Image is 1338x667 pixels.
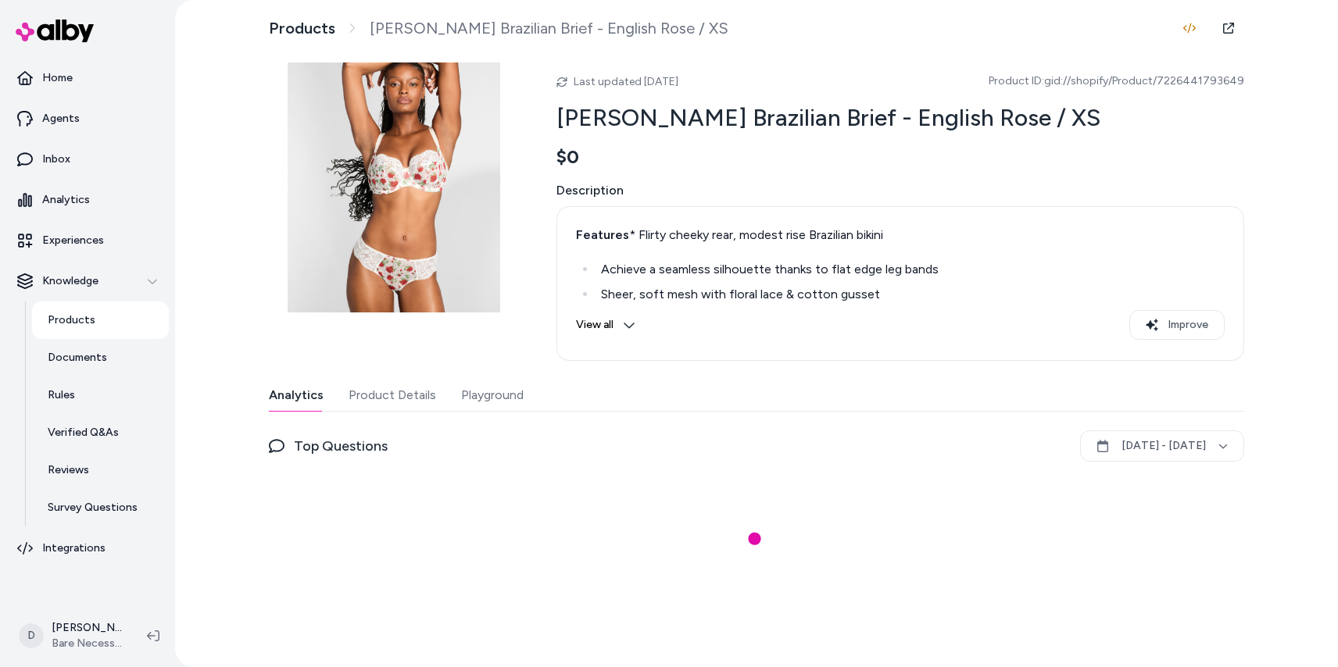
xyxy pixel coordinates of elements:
[556,181,1244,200] span: Description
[48,462,89,478] p: Reviews
[42,70,73,86] p: Home
[6,181,169,219] a: Analytics
[576,226,1225,244] div: * Flirty cheeky rear, modest rise Brazilian bikini
[42,540,106,556] p: Integrations
[556,145,579,169] span: $0
[32,414,169,451] a: Verified Q&As
[42,192,90,208] p: Analytics
[370,19,728,38] span: [PERSON_NAME] Brazilian Brief - English Rose / XS
[269,19,728,38] nav: breadcrumb
[601,260,1225,279] div: Achieve a seamless silhouette thanks to flat edge leg bands
[294,435,388,457] span: Top Questions
[989,73,1244,89] span: Product ID: gid://shopify/Product/7226441793649
[32,339,169,376] a: Documents
[48,312,95,328] p: Products
[576,227,629,242] strong: Features
[48,500,138,515] p: Survey Questions
[6,222,169,259] a: Experiences
[6,262,169,300] button: Knowledge
[42,273,98,289] p: Knowledge
[269,380,324,411] button: Analytics
[269,62,519,312] img: pan10942_englishrose_1.jpg
[601,285,1225,304] div: Sheer, soft mesh with floral lace & cotton gusset
[1080,430,1244,462] button: [DATE] - [DATE]
[48,425,119,441] p: Verified Q&As
[9,611,134,661] button: D[PERSON_NAME]Bare Necessities
[6,141,169,178] a: Inbox
[574,75,678,88] span: Last updated [DATE]
[42,111,80,127] p: Agents
[6,530,169,567] a: Integrations
[6,59,169,97] a: Home
[52,636,122,651] span: Bare Necessities
[19,623,44,648] span: D
[42,152,70,167] p: Inbox
[32,376,169,414] a: Rules
[269,19,335,38] a: Products
[16,20,94,42] img: alby Logo
[349,380,436,411] button: Product Details
[32,489,169,526] a: Survey Questions
[576,310,635,340] button: View all
[48,350,107,366] p: Documents
[52,620,122,636] p: [PERSON_NAME]
[32,451,169,489] a: Reviews
[556,103,1244,133] h2: [PERSON_NAME] Brazilian Brief - English Rose / XS
[48,387,75,403] p: Rules
[32,301,169,339] a: Products
[42,233,104,248] p: Experiences
[461,380,524,411] button: Playground
[1129,310,1225,340] button: Improve
[6,100,169,137] a: Agents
